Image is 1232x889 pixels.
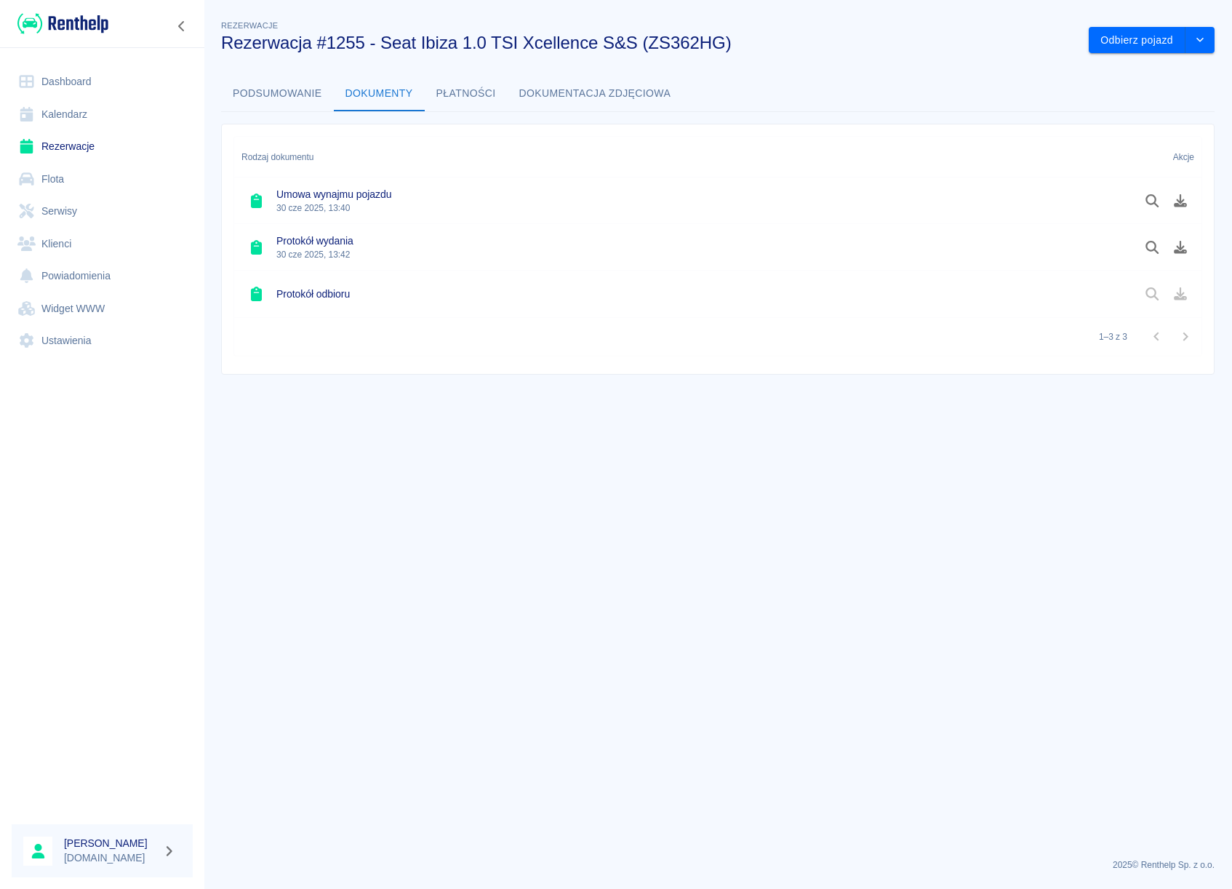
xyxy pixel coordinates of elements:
a: Powiadomienia [12,260,193,292]
button: Odbierz pojazd [1089,27,1185,54]
button: Dokumenty [334,76,425,111]
h6: [PERSON_NAME] [64,836,157,850]
span: Rezerwacje [221,21,278,30]
p: [DOMAIN_NAME] [64,850,157,866]
div: Rodzaj dokumentu [234,137,1116,178]
button: Zwiń nawigację [171,17,193,36]
p: 30 cze 2025, 13:42 [276,248,353,261]
button: Podsumowanie [221,76,334,111]
a: Widget WWW [12,292,193,325]
a: Klienci [12,228,193,260]
h6: Umowa wynajmu pojazdu [276,187,391,202]
button: Dokumentacja zdjęciowa [508,76,683,111]
a: Dashboard [12,65,193,98]
a: Renthelp logo [12,12,108,36]
h6: Protokół wydania [276,234,353,248]
a: Flota [12,163,193,196]
a: Rezerwacje [12,130,193,163]
button: Pobierz dokument [1167,235,1195,260]
p: 1–3 z 3 [1099,330,1127,343]
p: 30 cze 2025, 13:40 [276,202,391,215]
div: Rodzaj dokumentu [241,137,313,178]
div: Akcje [1116,137,1201,178]
button: Podgląd dokumentu [1138,235,1167,260]
a: Ustawienia [12,324,193,357]
div: Akcje [1173,137,1194,178]
img: Renthelp logo [17,12,108,36]
h3: Rezerwacja #1255 - Seat Ibiza 1.0 TSI Xcellence S&S (ZS362HG) [221,33,1077,53]
button: drop-down [1185,27,1215,54]
p: 2025 © Renthelp Sp. z o.o. [221,858,1215,872]
button: Płatności [425,76,508,111]
h6: Protokół odbioru [276,287,350,301]
button: Pobierz dokument [1167,188,1195,213]
a: Kalendarz [12,98,193,131]
a: Serwisy [12,195,193,228]
button: Podgląd dokumentu [1138,188,1167,213]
